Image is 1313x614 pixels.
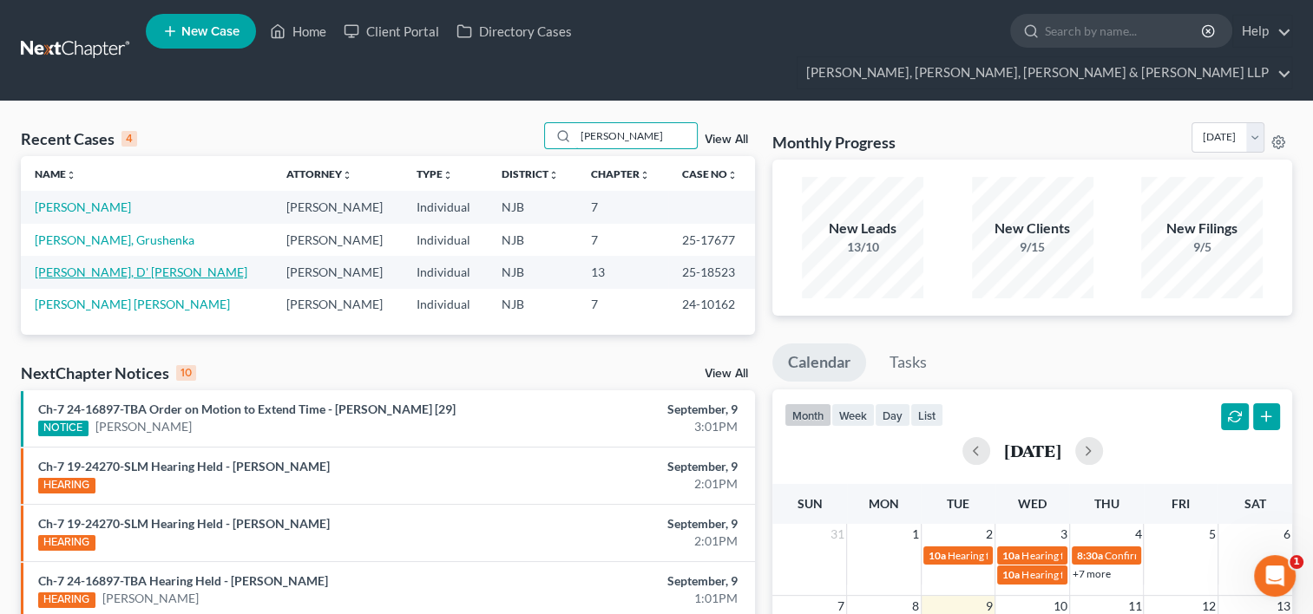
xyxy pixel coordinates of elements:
td: 13 [577,256,668,288]
span: 10a [1002,568,1020,581]
span: Sat [1244,496,1266,511]
td: 7 [577,224,668,256]
i: unfold_more [66,170,76,180]
td: 24-10162 [668,289,756,321]
a: [PERSON_NAME], D' [PERSON_NAME] [35,265,247,279]
a: Tasks [874,343,942,382]
a: View All [705,134,748,146]
span: Sun [798,496,823,511]
span: 2 [984,524,995,545]
span: 8:30a [1077,549,1103,562]
span: New Case [181,25,240,38]
div: 9/15 [972,238,1093,256]
i: unfold_more [727,170,738,180]
span: Thu [1094,496,1119,511]
div: New Filings [1141,219,1263,238]
td: NJB [488,224,577,256]
a: [PERSON_NAME] [35,199,131,214]
span: 3 [1059,524,1069,545]
span: Hearing for [PERSON_NAME] [948,549,1083,562]
span: 31 [829,524,846,545]
input: Search by name... [575,123,697,148]
a: Ch-7 19-24270-SLM Hearing Held - [PERSON_NAME] [38,516,330,531]
button: month [785,403,831,427]
div: September, 9 [516,458,738,475]
div: 2:01PM [516,532,738,550]
span: Fri [1172,496,1190,511]
iframe: Intercom live chat [1254,555,1296,597]
i: unfold_more [640,170,650,180]
a: [PERSON_NAME], Grushenka [35,232,194,247]
span: 1 [910,524,921,545]
a: Ch-7 19-24270-SLM Hearing Held - [PERSON_NAME] [38,459,330,474]
a: Home [261,16,335,47]
div: NextChapter Notices [21,363,196,383]
td: 7 [577,191,668,223]
span: Tue [947,496,969,511]
div: September, 9 [516,515,738,532]
h3: Monthly Progress [772,132,896,153]
button: day [875,403,910,427]
div: 4 [121,131,137,147]
td: 25-18523 [668,256,756,288]
div: 9/5 [1141,238,1263,256]
i: unfold_more [342,170,352,180]
div: New Leads [802,219,923,238]
span: Hearing for [PERSON_NAME] [1021,549,1157,562]
td: NJB [488,191,577,223]
div: New Clients [972,219,1093,238]
td: [PERSON_NAME] [272,289,403,321]
div: Recent Cases [21,128,137,149]
div: 2:01PM [516,475,738,493]
div: September, 9 [516,572,738,590]
a: View All [705,368,748,380]
span: Wed [1018,496,1047,511]
a: Districtunfold_more [502,167,559,180]
a: [PERSON_NAME], [PERSON_NAME], [PERSON_NAME] & [PERSON_NAME] LLP [798,57,1291,88]
td: 7 [577,289,668,321]
div: 10 [176,365,196,381]
div: 13/10 [802,238,923,256]
a: Ch-7 24-16897-TBA Hearing Held - [PERSON_NAME] [38,573,328,588]
td: [PERSON_NAME] [272,224,403,256]
button: list [910,403,943,427]
span: Mon [869,496,899,511]
i: unfold_more [548,170,559,180]
div: NOTICE [38,421,89,436]
button: week [831,403,875,427]
a: Ch-7 24-16897-TBA Order on Motion to Extend Time - [PERSON_NAME] [29] [38,402,456,416]
span: 5 [1207,524,1218,545]
td: Individual [403,224,488,256]
a: Directory Cases [448,16,581,47]
span: Hearing for [PERSON_NAME] & [PERSON_NAME] [1021,568,1249,581]
td: NJB [488,256,577,288]
a: Client Portal [335,16,448,47]
a: Typeunfold_more [417,167,453,180]
span: 10a [1002,549,1020,562]
span: 10a [929,549,946,562]
a: Calendar [772,343,866,382]
div: HEARING [38,592,95,608]
div: HEARING [38,478,95,493]
td: [PERSON_NAME] [272,256,403,288]
a: [PERSON_NAME] [PERSON_NAME] [35,297,230,311]
a: Case Nounfold_more [682,167,738,180]
span: 6 [1282,524,1292,545]
div: 1:01PM [516,590,738,607]
a: +7 more [1073,567,1111,580]
td: [PERSON_NAME] [272,191,403,223]
td: NJB [488,289,577,321]
a: [PERSON_NAME] [95,418,192,435]
a: Nameunfold_more [35,167,76,180]
td: Individual [403,191,488,223]
a: Help [1233,16,1291,47]
a: Attorneyunfold_more [286,167,352,180]
a: [PERSON_NAME] [102,590,199,607]
a: Chapterunfold_more [591,167,650,180]
h2: [DATE] [1004,441,1061,460]
td: Individual [403,256,488,288]
span: 4 [1132,524,1143,545]
div: 3:01PM [516,418,738,435]
i: unfold_more [443,170,453,180]
span: 1 [1290,555,1303,569]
